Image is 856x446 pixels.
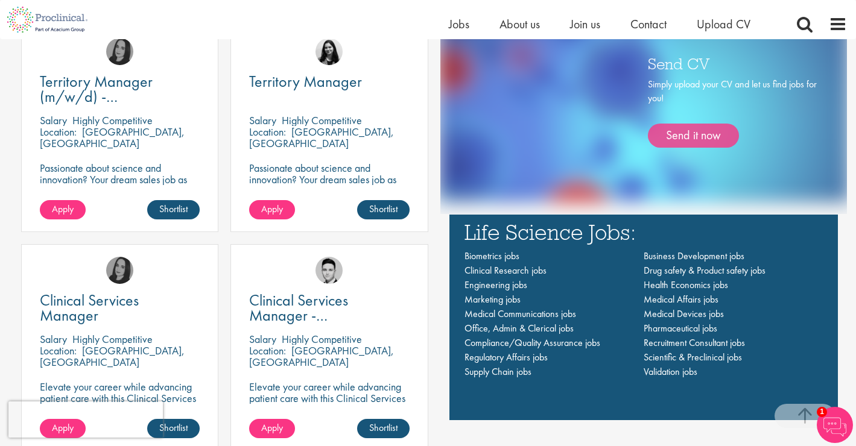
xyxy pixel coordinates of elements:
p: Elevate your career while advancing patient care with this Clinical Services Manager position wit... [40,381,200,427]
p: Passionate about science and innovation? Your dream sales job as Territory Manager awaits! [40,162,200,196]
a: Territory Manager (m/w/d) - [GEOGRAPHIC_DATA] [40,74,200,104]
p: Passionate about science and innovation? Your dream sales job as Territory Manager awaits! [249,162,409,196]
p: [GEOGRAPHIC_DATA], [GEOGRAPHIC_DATA] [40,344,185,369]
h3: Send CV [648,55,817,71]
a: Marketing jobs [464,293,521,306]
a: Medical Affairs jobs [644,293,718,306]
a: Clinical Research jobs [464,264,547,277]
span: Location: [249,125,286,139]
a: About us [499,16,540,32]
a: Business Development jobs [644,250,744,262]
a: Apply [249,419,295,438]
a: Shortlist [357,419,410,438]
a: Health Economics jobs [644,278,728,291]
span: Location: [249,344,286,357]
a: Office, Admin & Clerical jobs [464,322,574,334]
img: Chatbot [817,407,853,443]
a: Jobs [449,16,469,32]
a: Join us [570,16,600,32]
img: Connor Lynes [315,257,343,284]
a: Shortlist [147,200,200,219]
span: 1 [817,407,827,417]
span: Clinical Services Manager [40,290,139,325]
a: Engineering jobs [464,278,527,291]
a: Medical Communications jobs [464,307,576,320]
a: Medical Devices jobs [644,307,724,320]
p: Highly Competitive [72,332,153,346]
a: Clinical Services Manager - [GEOGRAPHIC_DATA], [GEOGRAPHIC_DATA], [GEOGRAPHIC_DATA] [249,293,409,323]
span: Salary [249,332,276,346]
span: Salary [249,113,276,127]
a: Shortlist [147,419,200,438]
a: Recruitment Consultant jobs [644,336,745,349]
a: Territory Manager [249,74,409,89]
a: Compliance/Quality Assurance jobs [464,336,600,349]
a: Supply Chain jobs [464,365,531,378]
p: Highly Competitive [72,113,153,127]
a: Drug safety & Product safety jobs [644,264,766,277]
a: Send it now [648,124,739,148]
nav: Main navigation [464,249,823,379]
iframe: reCAPTCHA [8,401,163,438]
a: Apply [249,200,295,219]
span: Location: [40,344,77,357]
a: Pharmaceutical jobs [644,322,717,334]
div: Simply upload your CV and let us find jobs for you! [648,78,817,148]
p: Highly Competitive [282,332,362,346]
span: Salary [40,113,67,127]
span: Apply [261,421,283,434]
a: Clinical Services Manager [40,293,200,323]
p: [GEOGRAPHIC_DATA], [GEOGRAPHIC_DATA] [40,125,185,150]
a: Scientific & Preclinical jobs [644,351,742,363]
span: Salary [40,332,67,346]
a: Upload CV [697,16,750,32]
a: Regulatory Affairs jobs [464,351,548,363]
span: Location: [40,125,77,139]
span: Apply [261,203,283,215]
a: Shortlist [357,200,410,219]
p: [GEOGRAPHIC_DATA], [GEOGRAPHIC_DATA] [249,125,394,150]
img: Anna Klemencic [106,38,133,65]
a: Biometrics jobs [464,250,519,262]
span: Territory Manager [249,71,362,92]
span: Apply [52,203,74,215]
a: Apply [40,200,86,219]
p: Highly Competitive [282,113,362,127]
img: Anna Klemencic [106,257,133,284]
span: Territory Manager (m/w/d) - [GEOGRAPHIC_DATA] [40,71,185,122]
p: Elevate your career while advancing patient care with this Clinical Services Manager position wit... [249,381,409,427]
a: Validation jobs [644,365,697,378]
h3: Life Science Jobs: [464,221,823,243]
p: [GEOGRAPHIC_DATA], [GEOGRAPHIC_DATA] [249,344,394,369]
a: Contact [630,16,667,32]
img: Indre Stankeviciute [315,38,343,65]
